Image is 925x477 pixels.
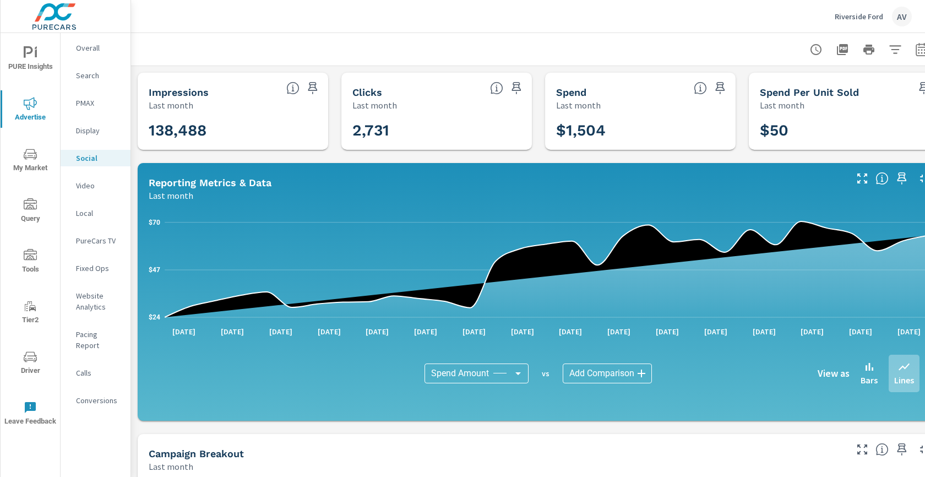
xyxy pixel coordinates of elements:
p: [DATE] [165,326,203,337]
p: Fixed Ops [76,263,122,274]
h5: Spend Per Unit Sold [760,86,859,98]
div: Social [61,150,130,166]
p: PMAX [76,97,122,109]
div: Local [61,205,130,221]
div: Display [61,122,130,139]
p: [DATE] [793,326,831,337]
p: [DATE] [213,326,252,337]
text: $47 [149,266,160,274]
span: Understand Social data over time and see how metrics compare to each other. [875,172,889,185]
button: Apply Filters [884,39,906,61]
p: Last month [149,189,193,202]
span: This is a summary of Social performance results by campaign. Each column can be sorted. [875,443,889,456]
p: [DATE] [358,326,396,337]
p: PureCars TV [76,235,122,246]
p: [DATE] [841,326,880,337]
p: Last month [149,460,193,473]
h3: 138,488 [149,121,317,140]
div: nav menu [1,33,60,438]
span: Tier2 [4,300,57,327]
p: [DATE] [310,326,349,337]
h3: $1,504 [556,121,725,140]
p: Bars [861,373,878,387]
button: "Export Report to PDF" [831,39,853,61]
p: Display [76,125,122,136]
p: Last month [760,99,804,112]
p: Video [76,180,122,191]
div: Add Comparison [563,364,652,383]
text: $24 [149,313,160,321]
h5: Clicks [352,86,382,98]
p: [DATE] [600,326,638,337]
p: [DATE] [503,326,542,337]
p: [DATE] [455,326,493,337]
p: vs [529,368,563,378]
p: [DATE] [551,326,590,337]
p: Riverside Ford [835,12,883,21]
h6: View as [818,368,850,379]
h5: Impressions [149,86,209,98]
p: Lines [894,373,914,387]
span: Spend Amount [431,368,489,379]
span: Save this to your personalized report [508,79,525,97]
span: Save this to your personalized report [711,79,729,97]
span: The number of times an ad was shown on your behalf. [286,82,300,95]
span: Add Comparison [569,368,634,379]
span: Save this to your personalized report [893,170,911,187]
span: Leave Feedback [4,401,57,428]
div: Calls [61,365,130,381]
button: Make Fullscreen [853,170,871,187]
span: Save this to your personalized report [304,79,322,97]
span: My Market [4,148,57,175]
span: Advertise [4,97,57,124]
div: Search [61,67,130,84]
div: Conversions [61,392,130,409]
span: Tools [4,249,57,276]
div: Pacing Report [61,326,130,354]
p: [DATE] [648,326,687,337]
p: Last month [352,99,397,112]
p: Last month [556,99,601,112]
p: Website Analytics [76,290,122,312]
div: Spend Amount [425,364,529,383]
p: Calls [76,367,122,378]
p: [DATE] [745,326,783,337]
button: Make Fullscreen [853,441,871,458]
button: Print Report [858,39,880,61]
div: Website Analytics [61,288,130,315]
span: Driver [4,350,57,377]
p: [DATE] [262,326,300,337]
div: Video [61,177,130,194]
span: PURE Insights [4,46,57,73]
span: The number of times an ad was clicked by a consumer. [490,82,503,95]
p: [DATE] [697,326,735,337]
text: $70 [149,219,160,226]
p: Local [76,208,122,219]
h5: Reporting Metrics & Data [149,177,271,188]
p: Conversions [76,395,122,406]
h3: 2,731 [352,121,521,140]
div: Fixed Ops [61,260,130,277]
h5: Spend [556,86,586,98]
span: The amount of money spent on advertising during the period. [694,82,707,95]
div: PMAX [61,95,130,111]
p: Search [76,70,122,81]
p: Social [76,153,122,164]
div: PureCars TV [61,232,130,249]
span: Save this to your personalized report [893,441,911,458]
p: Last month [149,99,193,112]
span: Query [4,198,57,225]
div: AV [892,7,912,26]
h5: Campaign Breakout [149,448,244,459]
p: Pacing Report [76,329,122,351]
div: Overall [61,40,130,56]
p: Overall [76,42,122,53]
p: [DATE] [406,326,445,337]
